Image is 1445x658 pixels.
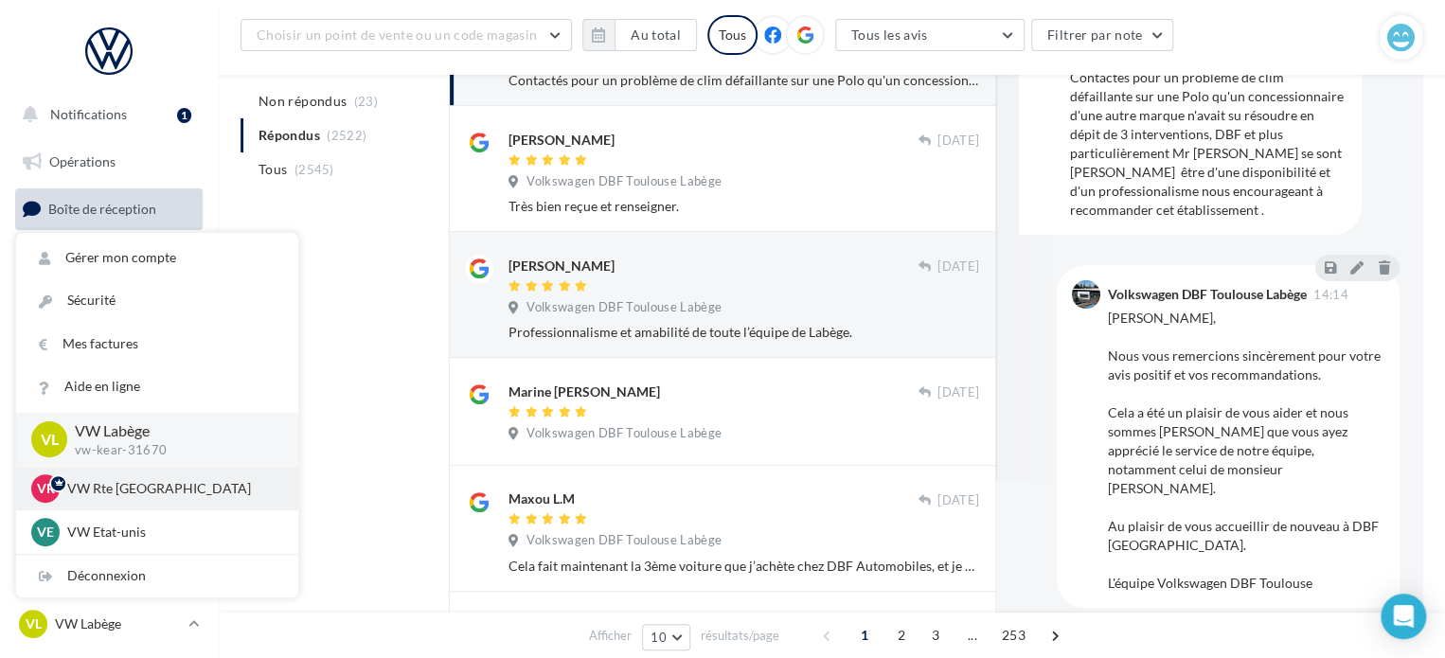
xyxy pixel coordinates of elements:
div: Très bien reçue et renseigner. [508,197,979,216]
a: Visibilité en ligne [11,238,206,277]
span: Volkswagen DBF Toulouse Labège [526,425,722,442]
a: Contacts [11,331,206,371]
p: VW Labège [75,420,268,442]
span: (2545) [294,162,334,177]
span: ... [957,620,988,650]
span: Tous [259,160,287,179]
span: Non répondus [259,92,347,111]
a: Campagnes DataOnDemand [11,536,206,592]
button: 10 [642,624,690,650]
span: 3 [920,620,951,650]
a: Aide en ligne [16,365,298,408]
span: 1 [849,620,880,650]
div: Tous [707,15,758,55]
p: VW Etat-unis [67,523,276,542]
div: [PERSON_NAME], Nous vous remercions sincèrement pour votre avis positif et vos recommandations. C... [1108,309,1384,593]
span: VL [26,614,42,633]
button: Au total [582,19,697,51]
button: Tous les avis [835,19,1025,51]
span: Choisir un point de vente ou un code magasin [257,27,537,43]
span: Volkswagen DBF Toulouse Labège [526,299,722,316]
span: 2 [886,620,917,650]
div: [PERSON_NAME] [508,131,615,150]
a: Boîte de réception [11,188,206,229]
span: Opérations [49,153,116,169]
span: résultats/page [701,627,779,645]
div: Professionnalisme et amabilité de toute l’équipe de Labège. [508,323,979,342]
a: Mes factures [16,323,298,365]
div: Volkswagen DBF Toulouse Labège [1108,288,1307,301]
a: Sécurité [16,279,298,322]
span: [DATE] [937,492,979,509]
button: Notifications 1 [11,95,199,134]
button: Au total [615,19,697,51]
div: 1 [177,108,191,123]
p: VW Labège [55,614,181,633]
span: Volkswagen DBF Toulouse Labège [526,173,722,190]
a: PLV et print personnalisable [11,472,206,528]
button: Choisir un point de vente ou un code magasin [241,19,572,51]
div: Marine [PERSON_NAME] [508,382,660,401]
a: Gérer mon compte [16,237,298,279]
span: 253 [994,620,1033,650]
div: Cela fait maintenant la 3ème voiture que j’achète chez DBF Automobiles, et je suis toujours aussi... [508,557,979,576]
div: Open Intercom Messenger [1381,594,1426,639]
a: Opérations [11,142,206,182]
span: Afficher [589,627,632,645]
span: 14:14 [1313,289,1348,301]
a: Médiathèque [11,379,206,418]
button: Filtrer par note [1031,19,1174,51]
span: 10 [651,630,667,645]
a: VL VW Labège [15,606,203,642]
span: Boîte de réception [48,201,156,217]
a: Calendrier [11,426,206,466]
div: [PERSON_NAME] [508,257,615,276]
span: [DATE] [937,258,979,276]
span: (23) [354,94,378,109]
span: Tous les avis [851,27,928,43]
div: Déconnexion [16,555,298,597]
span: [DATE] [937,133,979,150]
p: VW Rte [GEOGRAPHIC_DATA] [67,479,276,498]
span: VR [37,479,55,498]
span: Volkswagen DBF Toulouse Labège [526,532,722,549]
div: Contactés pour un problème de clim défaillante sur une Polo qu'un concessionnaire d'une autre mar... [508,71,979,90]
span: VL [41,429,59,451]
span: [DATE] [937,384,979,401]
div: Maxou L.M [508,489,575,508]
span: Notifications [50,106,127,122]
p: vw-kear-31670 [75,442,268,459]
a: Campagnes [11,285,206,325]
div: Contactés pour un problème de clim défaillante sur une Polo qu'un concessionnaire d'une autre mar... [1070,68,1347,220]
span: VE [37,523,54,542]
